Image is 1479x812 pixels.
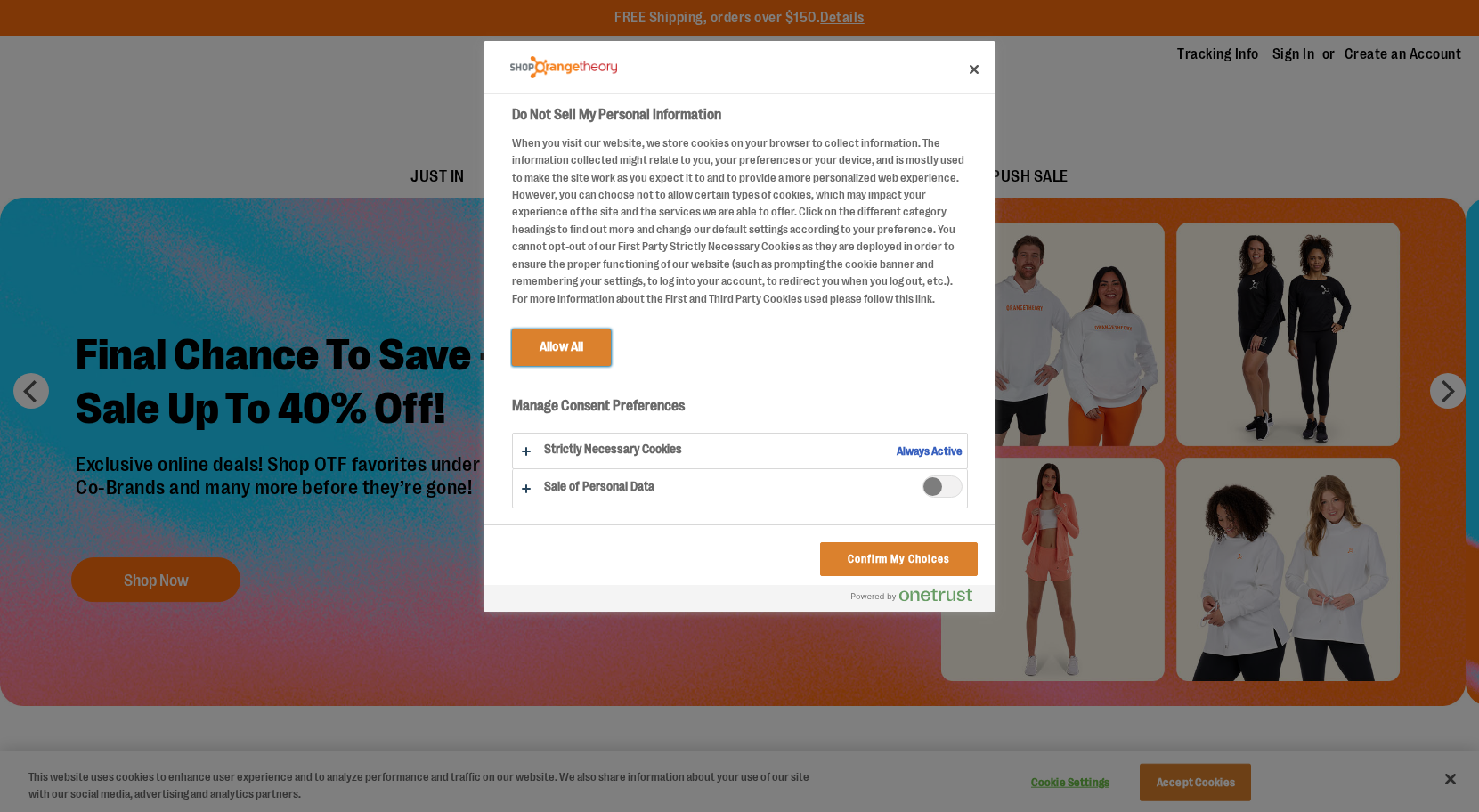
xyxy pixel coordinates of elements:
[510,56,617,78] img: Company Logo
[512,329,611,365] button: Allow All
[851,588,972,602] img: Powered by OneTrust Opens in a new Tab
[484,41,995,612] div: Do Not Sell My Personal Information
[922,475,963,498] span: Sale of Personal Data
[512,134,968,308] div: When you visit our website, we store cookies on your browser to collect information. The informat...
[512,397,968,425] h3: Manage Consent Preferences
[820,542,978,576] button: Confirm My Choices
[955,50,994,89] button: Close
[851,588,987,610] a: Powered by OneTrust Opens in a new Tab
[510,50,617,85] div: Company Logo
[512,104,968,126] h2: Do Not Sell My Personal Information
[484,41,995,612] div: Preference center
